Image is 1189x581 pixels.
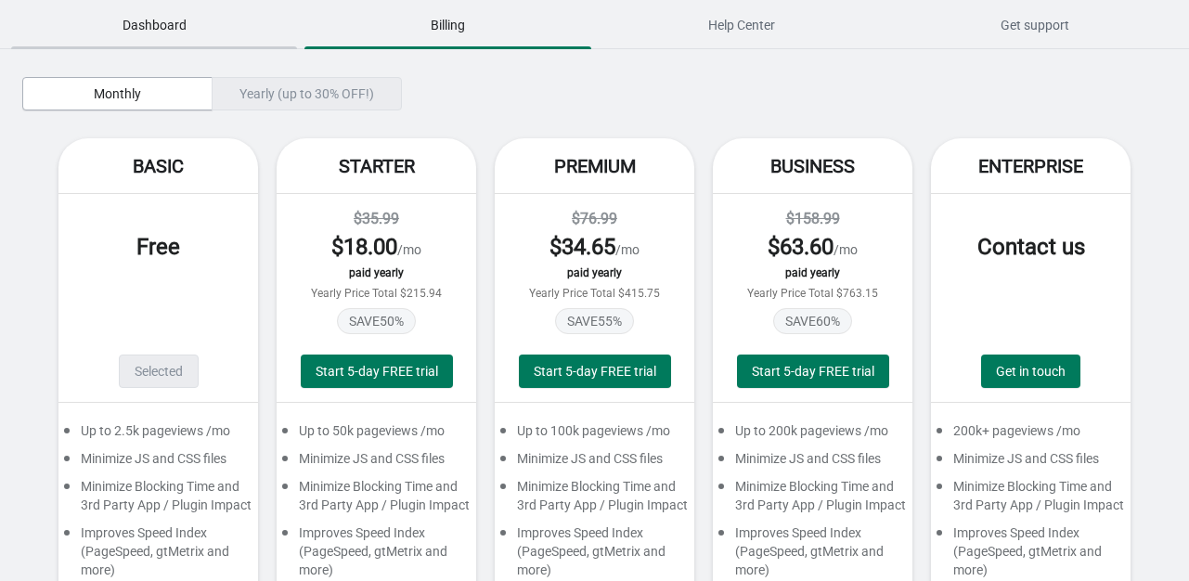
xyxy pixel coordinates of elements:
div: Minimize Blocking Time and 3rd Party App / Plugin Impact [495,477,694,523]
div: $35.99 [295,208,458,230]
div: paid yearly [295,266,458,279]
span: Start 5-day FREE trial [534,364,656,379]
span: Get in touch [996,364,1066,379]
span: $ 34.65 [549,234,615,260]
span: $ 18.00 [331,234,397,260]
div: Yearly Price Total $763.15 [731,287,894,300]
div: $76.99 [513,208,676,230]
a: Get in touch [981,355,1080,388]
div: Starter [277,138,476,194]
span: Dashboard [11,8,297,42]
span: SAVE 55 % [555,308,634,334]
span: Start 5-day FREE trial [316,364,438,379]
div: /mo [295,232,458,262]
span: SAVE 50 % [337,308,416,334]
div: Basic [58,138,258,194]
span: Help Center [599,8,885,42]
div: Business [713,138,912,194]
span: Free [136,234,180,260]
button: Start 5-day FREE trial [301,355,453,388]
div: Up to 50k pageviews /mo [277,421,476,449]
span: Get support [892,8,1178,42]
span: $ 63.60 [768,234,834,260]
span: Billing [304,8,590,42]
div: Enterprise [931,138,1131,194]
div: $158.99 [731,208,894,230]
div: Up to 100k pageviews /mo [495,421,694,449]
div: Minimize JS and CSS files [58,449,258,477]
div: Premium [495,138,694,194]
div: /mo [731,232,894,262]
div: paid yearly [731,266,894,279]
div: Up to 2.5k pageviews /mo [58,421,258,449]
button: Start 5-day FREE trial [737,355,889,388]
button: Monthly [22,77,213,110]
div: Minimize JS and CSS files [931,449,1131,477]
button: Start 5-day FREE trial [519,355,671,388]
div: Minimize Blocking Time and 3rd Party App / Plugin Impact [931,477,1131,523]
div: Minimize Blocking Time and 3rd Party App / Plugin Impact [713,477,912,523]
span: SAVE 60 % [773,308,852,334]
div: Minimize Blocking Time and 3rd Party App / Plugin Impact [277,477,476,523]
div: /mo [513,232,676,262]
div: Minimize Blocking Time and 3rd Party App / Plugin Impact [58,477,258,523]
div: Minimize JS and CSS files [277,449,476,477]
div: Yearly Price Total $415.75 [513,287,676,300]
div: Minimize JS and CSS files [713,449,912,477]
button: Dashboard [7,1,301,49]
div: Yearly Price Total $215.94 [295,287,458,300]
div: 200k+ pageviews /mo [931,421,1131,449]
div: Up to 200k pageviews /mo [713,421,912,449]
div: paid yearly [513,266,676,279]
span: Monthly [94,86,141,101]
span: Start 5-day FREE trial [752,364,874,379]
span: Contact us [977,234,1085,260]
div: Minimize JS and CSS files [495,449,694,477]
